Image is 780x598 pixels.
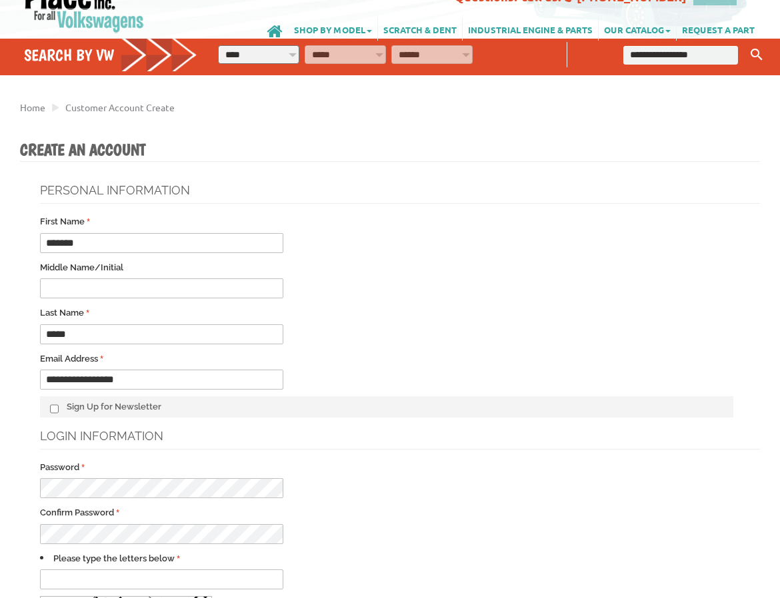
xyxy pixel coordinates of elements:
h4: Search by VW [24,45,197,65]
h2: Personal Information [40,182,760,204]
label: Sign Up for Newsletter [40,396,733,418]
label: Please type the letters below [53,552,180,565]
label: Email Address [40,352,103,366]
h1: Create an Account [20,140,760,162]
h2: Login Information [40,428,760,449]
a: REQUEST A PART [677,17,760,41]
label: Middle Name/Initial [40,261,123,274]
a: SCRATCH & DENT [378,17,462,41]
a: Customer Account Create [65,101,175,113]
label: Confirm Password [40,506,119,519]
label: Password [40,461,85,474]
a: SHOP BY MODEL [289,17,377,41]
a: Home [20,101,45,113]
label: First Name [40,215,90,228]
a: INDUSTRIAL ENGINE & PARTS [463,17,598,41]
button: Keyword Search [747,44,767,66]
label: Last Name [40,306,89,320]
a: OUR CATALOG [599,17,676,41]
